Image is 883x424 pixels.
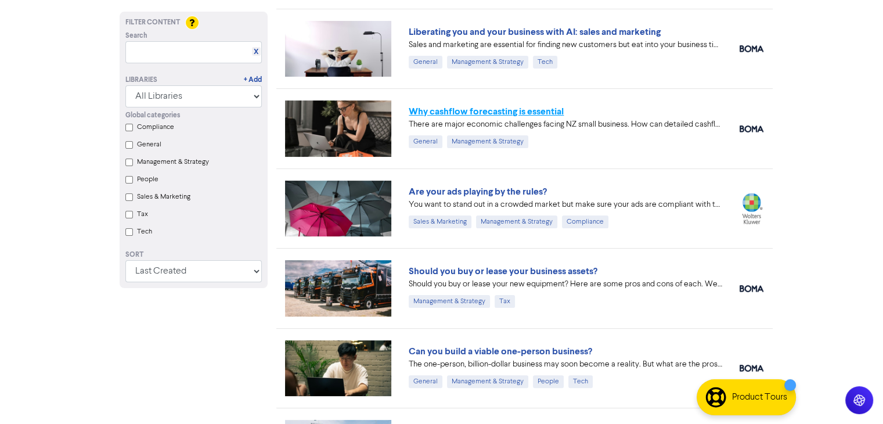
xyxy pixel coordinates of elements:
[409,375,442,388] div: General
[562,215,608,228] div: Compliance
[409,106,564,117] a: Why cashflow forecasting is essential
[125,75,157,85] div: Libraries
[137,157,209,167] label: Management & Strategy
[740,45,763,52] img: boma
[740,125,763,132] img: boma
[137,209,148,220] label: Tax
[447,56,528,69] div: Management & Strategy
[409,186,547,197] a: Are your ads playing by the rules?
[740,285,763,292] img: boma_accounting
[409,215,471,228] div: Sales & Marketing
[533,56,557,69] div: Tech
[447,375,528,388] div: Management & Strategy
[125,250,262,260] div: Sort
[409,346,592,357] a: Can you build a viable one-person business?
[533,375,564,388] div: People
[137,192,190,202] label: Sales & Marketing
[476,215,557,228] div: Management & Strategy
[244,75,262,85] a: + Add
[125,110,262,121] div: Global categories
[125,17,262,28] div: Filter Content
[254,48,258,56] a: X
[125,31,147,41] span: Search
[409,295,490,308] div: Management & Strategy
[409,56,442,69] div: General
[409,278,722,290] div: Should you buy or lease your new equipment? Here are some pros and cons of each. We also can revi...
[409,26,661,38] a: Liberating you and your business with AI: sales and marketing
[409,118,722,131] div: There are major economic challenges facing NZ small business. How can detailed cashflow forecasti...
[409,135,442,148] div: General
[495,295,515,308] div: Tax
[409,265,597,277] a: Should you buy or lease your business assets?
[825,368,883,424] iframe: Chat Widget
[568,375,593,388] div: Tech
[137,139,161,150] label: General
[409,358,722,371] div: The one-person, billion-dollar business may soon become a reality. But what are the pros and cons...
[137,174,158,185] label: People
[740,193,763,224] img: wolters_kluwer
[447,135,528,148] div: Management & Strategy
[409,199,722,211] div: You want to stand out in a crowded market but make sure your ads are compliant with the rules. Fi...
[137,122,174,132] label: Compliance
[740,365,763,372] img: boma
[137,227,152,237] label: Tech
[409,39,722,51] div: Sales and marketing are essential for finding new customers but eat into your business time. We e...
